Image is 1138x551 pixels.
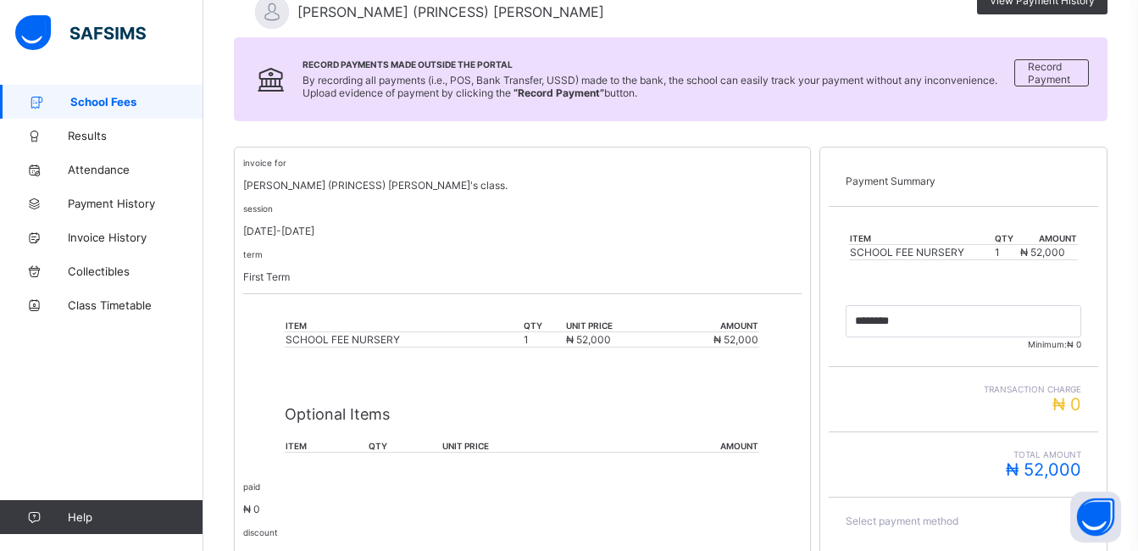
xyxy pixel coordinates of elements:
[68,129,203,142] span: Results
[994,245,1019,260] td: 1
[243,527,278,537] small: discount
[1067,339,1081,349] span: ₦ 0
[297,3,604,20] span: [PERSON_NAME] (PRINCESS) [PERSON_NAME]
[68,231,203,244] span: Invoice History
[849,245,995,260] td: SCHOOL FEE NURSERY
[713,333,758,346] span: ₦ 52,000
[243,203,273,214] small: session
[566,333,611,346] span: ₦ 52,000
[846,339,1081,349] span: Minimum:
[15,15,146,51] img: safsims
[243,158,286,168] small: invoice for
[286,333,522,346] div: SCHOOL FEE NURSERY
[368,440,441,453] th: qty
[68,264,203,278] span: Collectibles
[1052,394,1081,415] span: ₦ 0
[68,163,203,176] span: Attendance
[846,384,1081,394] span: Transaction charge
[1006,459,1081,480] span: ₦ 52,000
[285,405,759,423] p: Optional Items
[441,440,616,453] th: unit price
[285,440,368,453] th: item
[615,440,759,453] th: amount
[243,270,802,283] p: First Term
[243,249,263,259] small: term
[846,449,1081,459] span: Total Amount
[1020,246,1065,259] span: ₦ 52,000
[303,74,997,99] span: By recording all payments (i.e., POS, Bank Transfer, USSD) made to the bank, the school can easil...
[846,515,958,527] span: Select payment method
[243,179,802,192] p: [PERSON_NAME] (PRINCESS) [PERSON_NAME]'s class.
[849,232,995,245] th: item
[303,59,1014,70] span: Record Payments Made Outside the Portal
[523,332,564,348] td: 1
[68,298,203,312] span: Class Timetable
[70,95,203,109] span: School Fees
[243,481,260,492] small: paid
[243,503,260,515] span: ₦ 0
[1028,60,1075,86] span: Record Payment
[846,175,1081,187] p: Payment Summary
[1070,492,1121,543] button: Open asap
[243,225,802,237] p: [DATE]-[DATE]
[1019,232,1078,245] th: amount
[68,197,203,210] span: Payment History
[565,320,664,332] th: unit price
[523,320,564,332] th: qty
[68,510,203,524] span: Help
[663,320,759,332] th: amount
[994,232,1019,245] th: qty
[285,320,523,332] th: item
[513,86,604,99] b: “Record Payment”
